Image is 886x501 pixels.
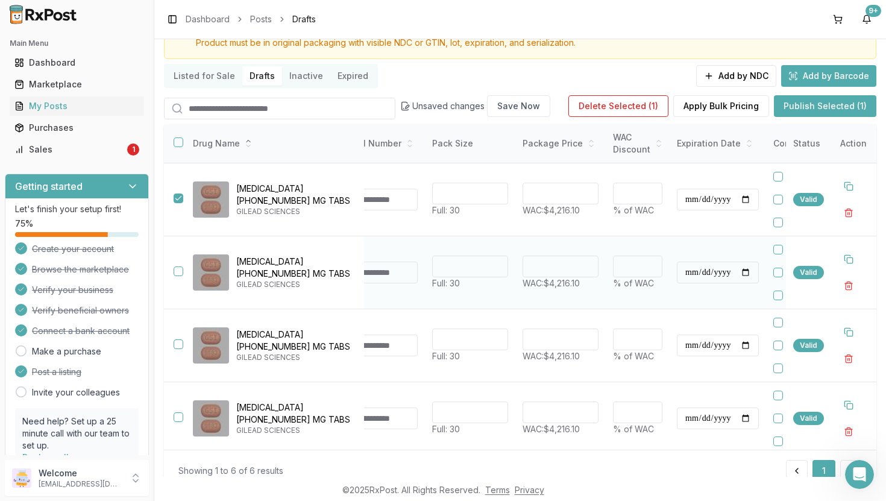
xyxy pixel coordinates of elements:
a: Posts [250,13,272,25]
a: Make a purchase [32,345,101,358]
a: Dashboard [186,13,230,25]
p: GILEAD SCIENCES [236,353,354,362]
div: Valid [793,193,824,206]
span: % of WAC [613,424,654,434]
button: 9+ [857,10,876,29]
p: [MEDICAL_DATA] [PHONE_NUMBER] MG TABS [236,256,354,280]
div: Valid [793,266,824,279]
span: Verify beneficial owners [32,304,129,317]
span: % of WAC [613,278,654,288]
span: Verify your business [32,284,113,296]
th: Pack Size [425,124,515,163]
button: Inactive [282,66,330,86]
img: Biktarvy 50-200-25 MG TABS [193,181,229,218]
button: Duplicate [838,175,859,197]
span: Connect a bank account [32,325,130,337]
span: Drafts [292,13,316,25]
p: GILEAD SCIENCES [236,280,354,289]
div: Purchases [14,122,139,134]
p: GILEAD SCIENCES [236,426,354,435]
span: Full: 30 [432,424,460,434]
div: Unsaved changes [400,95,550,117]
button: Delete [838,348,859,370]
button: Duplicate [838,321,859,343]
th: Status [786,124,831,163]
p: GILEAD SCIENCES [236,207,354,216]
button: Dashboard [5,53,149,72]
p: [MEDICAL_DATA] [PHONE_NUMBER] MG TABS [236,402,354,426]
a: My Posts [10,95,144,117]
span: WAC: $4,216.10 [523,424,580,434]
button: Save Now [487,95,550,117]
a: Sales1 [10,139,144,160]
a: Dashboard [10,52,144,74]
iframe: Intercom live chat [845,460,874,489]
div: My Posts [14,100,139,112]
p: Need help? Set up a 25 minute call with our team to set up. [22,415,131,452]
div: Serial Number [342,137,418,150]
button: Publish Selected (1) [774,95,876,117]
button: Delete [838,421,859,443]
button: Marketplace [5,75,149,94]
button: Apply Bulk Pricing [673,95,769,117]
p: Let's finish your setup first! [15,203,139,215]
button: My Posts [5,96,149,116]
button: Sales1 [5,140,149,159]
div: Expiration Date [677,137,759,150]
button: Duplicate [838,248,859,270]
span: % of WAC [613,205,654,215]
span: Browse the marketplace [32,263,129,276]
button: Delete [838,275,859,297]
a: Marketplace [10,74,144,95]
p: [MEDICAL_DATA] [PHONE_NUMBER] MG TABS [236,329,354,353]
div: Drug Name [193,137,354,150]
p: [EMAIL_ADDRESS][DOMAIN_NAME] [39,479,122,489]
img: Biktarvy 50-200-25 MG TABS [193,254,229,291]
img: Biktarvy 50-200-25 MG TABS [193,327,229,364]
span: Create your account [32,243,114,255]
a: Purchases [10,117,144,139]
a: Book a call [22,452,69,462]
th: Condition [766,124,856,163]
button: 1 [812,460,835,482]
nav: breadcrumb [186,13,316,25]
a: Privacy [515,485,544,495]
th: Action [831,124,876,163]
button: Expired [330,66,375,86]
div: Marketplace [14,78,139,90]
h2: Main Menu [10,39,144,48]
img: RxPost Logo [5,5,82,24]
span: Full: 30 [432,205,460,215]
button: Listed for Sale [166,66,242,86]
p: [MEDICAL_DATA] [PHONE_NUMBER] MG TABS [236,183,354,207]
div: 1 [127,143,139,156]
div: Package Price [523,137,599,150]
button: Drafts [242,66,282,86]
button: Delete Selected (1) [568,95,668,117]
div: Sales [14,143,125,156]
div: WAC Discount [613,131,662,156]
p: Welcome [39,467,122,479]
div: Valid [793,412,824,425]
h3: Getting started [15,179,83,194]
img: Biktarvy 50-200-25 MG TABS [193,400,229,436]
span: Post a listing [32,366,81,378]
a: Invite your colleagues [32,386,120,399]
span: 75 % [15,218,33,230]
img: User avatar [12,468,31,488]
button: Purchases [5,118,149,137]
div: Dashboard [14,57,139,69]
div: Product must be in original packaging with visible NDC or GTIN, lot, expiration, and serialization. [196,37,866,49]
div: Valid [793,339,824,352]
button: Add by NDC [696,65,776,87]
div: Showing 1 to 6 of 6 results [178,465,283,477]
div: 9+ [866,5,881,17]
a: Terms [485,485,510,495]
button: Add by Barcode [781,65,876,87]
span: WAC: $4,216.10 [523,351,580,361]
span: Full: 30 [432,278,460,288]
span: WAC: $4,216.10 [523,205,580,215]
span: WAC: $4,216.10 [523,278,580,288]
button: Delete [838,202,859,224]
span: % of WAC [613,351,654,361]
